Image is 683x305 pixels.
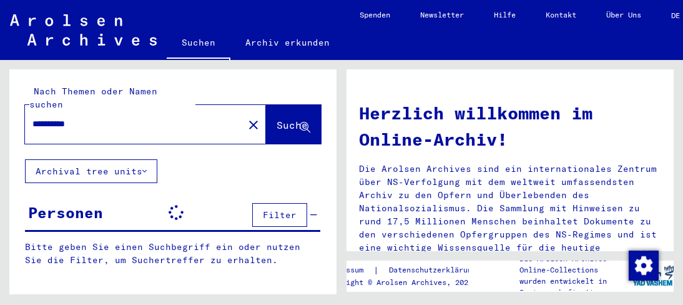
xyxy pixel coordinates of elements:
[519,276,633,298] p: wurden entwickelt in Partnerschaft mit
[167,27,230,60] a: Suchen
[230,27,345,57] a: Archiv erkunden
[263,209,297,221] span: Filter
[519,253,633,276] p: Die Arolsen Archives Online-Collections
[28,201,103,224] div: Personen
[246,117,261,132] mat-icon: close
[628,250,658,280] div: Zustimmung ändern
[324,277,491,288] p: Copyright © Arolsen Archives, 2021
[266,105,321,144] button: Suche
[359,162,661,267] p: Die Arolsen Archives sind ein internationales Zentrum über NS-Verfolgung mit dem weltweit umfasse...
[324,264,491,277] div: |
[359,100,661,152] h1: Herzlich willkommen im Online-Archiv!
[629,251,659,281] img: Zustimmung ändern
[25,241,320,267] p: Bitte geben Sie einen Suchbegriff ein oder nutzen Sie die Filter, um Suchertreffer zu erhalten.
[277,119,308,131] span: Suche
[10,14,157,46] img: Arolsen_neg.svg
[379,264,491,277] a: Datenschutzerklärung
[25,159,157,183] button: Archival tree units
[324,264,373,277] a: Impressum
[29,86,157,110] mat-label: Nach Themen oder Namen suchen
[252,203,307,227] button: Filter
[241,112,266,137] button: Clear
